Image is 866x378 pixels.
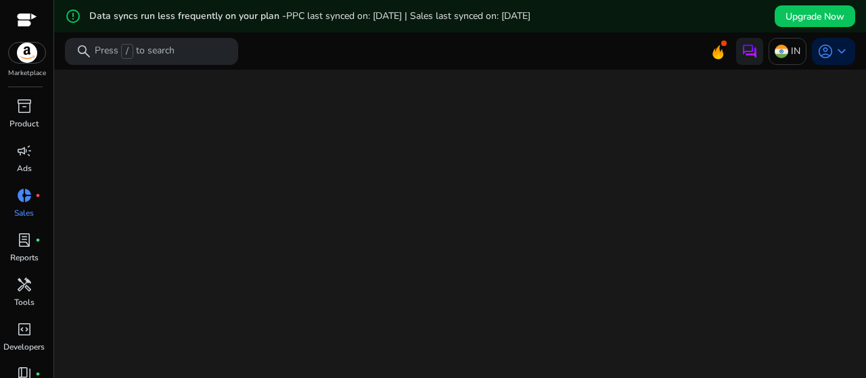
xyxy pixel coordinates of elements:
span: fiber_manual_record [35,193,41,198]
p: IN [791,39,800,63]
span: search [76,43,92,60]
span: lab_profile [16,232,32,248]
h5: Data syncs run less frequently on your plan - [89,11,530,22]
span: fiber_manual_record [35,371,41,377]
p: Reports [10,252,39,264]
p: Sales [14,207,34,219]
img: in.svg [775,45,788,58]
span: code_blocks [16,321,32,337]
span: fiber_manual_record [35,237,41,243]
span: inventory_2 [16,98,32,114]
span: account_circle [817,43,834,60]
span: keyboard_arrow_down [834,43,850,60]
p: Developers [3,341,45,353]
button: Upgrade Now [775,5,855,27]
img: amazon.svg [9,43,45,63]
p: Marketplace [8,68,46,78]
p: Ads [17,162,32,174]
span: handyman [16,277,32,293]
p: Press to search [95,44,175,59]
mat-icon: error_outline [65,8,81,24]
span: / [121,44,133,59]
span: Upgrade Now [785,9,844,24]
span: campaign [16,143,32,159]
span: PPC last synced on: [DATE] | Sales last synced on: [DATE] [286,9,530,22]
span: donut_small [16,187,32,204]
p: Product [9,118,39,130]
p: Tools [14,296,35,308]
